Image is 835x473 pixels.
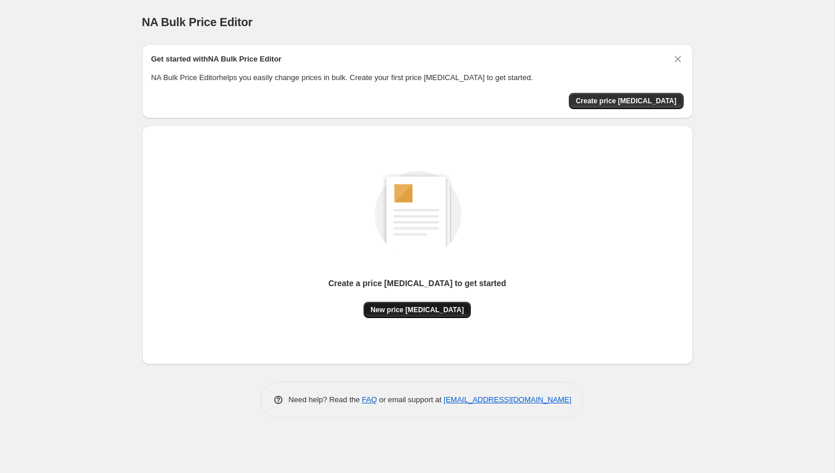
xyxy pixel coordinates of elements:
a: FAQ [362,395,377,404]
span: or email support at [377,395,444,404]
span: Need help? Read the [289,395,362,404]
p: Create a price [MEDICAL_DATA] to get started [328,277,506,289]
a: [EMAIL_ADDRESS][DOMAIN_NAME] [444,395,571,404]
span: NA Bulk Price Editor [142,16,253,28]
h2: Get started with NA Bulk Price Editor [151,53,282,65]
p: NA Bulk Price Editor helps you easily change prices in bulk. Create your first price [MEDICAL_DAT... [151,72,684,84]
span: New price [MEDICAL_DATA] [371,305,464,315]
button: Create price change job [569,93,684,109]
button: Dismiss card [672,53,684,65]
button: New price [MEDICAL_DATA] [364,302,471,318]
span: Create price [MEDICAL_DATA] [576,96,677,106]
